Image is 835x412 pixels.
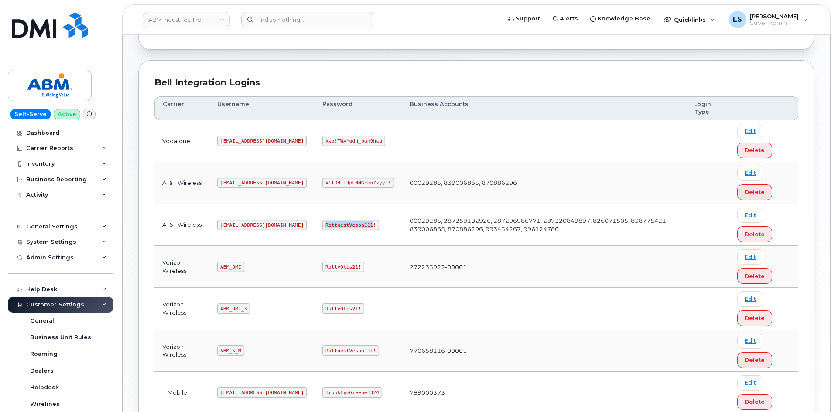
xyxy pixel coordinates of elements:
button: Delete [737,184,772,200]
td: 770658116-00001 [402,330,686,372]
td: Verizon Wireless [154,330,209,372]
a: ABM Industries, Inc. [143,12,230,27]
span: Alerts [560,14,578,23]
td: Verizon Wireless [154,246,209,288]
span: Quicklinks [674,16,706,23]
code: ABM_DMI_3 [217,303,250,314]
button: Delete [737,352,772,368]
button: Delete [737,310,772,326]
code: ABM_DMI [217,262,244,272]
a: Edit [737,375,763,391]
span: Super Admin [750,20,799,27]
div: Quicklinks [657,11,721,28]
span: Delete [745,314,765,322]
span: Knowledge Base [598,14,650,23]
td: 00029285, 839006865, 870886296 [402,162,686,204]
th: Username [209,96,315,120]
td: AT&T Wireless [154,162,209,204]
span: Delete [745,398,765,406]
a: Edit [737,124,763,139]
span: Delete [745,188,765,196]
span: LS [733,14,742,25]
a: Edit [737,334,763,349]
div: Luke Schroeder [723,11,814,28]
div: Bell Integration Logins [154,76,798,89]
code: [EMAIL_ADDRESS][DOMAIN_NAME] [217,220,307,230]
a: Edit [737,166,763,181]
code: BrooklynGreene1324 [322,387,382,398]
th: Login Type [686,96,729,120]
span: [PERSON_NAME] [750,13,799,20]
code: [EMAIL_ADDRESS][DOMAIN_NAME] [217,136,307,146]
button: Delete [737,226,772,242]
a: Alerts [546,10,584,27]
input: Find something... [241,12,373,27]
th: Carrier [154,96,209,120]
th: Business Accounts [402,96,686,120]
code: RallyOtis21! [322,262,364,272]
a: Knowledge Base [584,10,657,27]
th: Password [315,96,402,120]
span: Delete [745,146,765,154]
code: [EMAIL_ADDRESS][DOMAIN_NAME] [217,178,307,188]
td: 00029285, 287259102926, 287296986771, 287320849897, 826071505, 838775421, 839006865, 870886296, 9... [402,204,686,246]
span: Delete [745,272,765,280]
a: Edit [737,208,763,223]
a: Edit [737,249,763,265]
button: Delete [737,268,772,284]
code: RallyOtis21! [322,303,364,314]
span: Support [516,14,540,23]
td: 272233922-00001 [402,246,686,288]
code: RottnestVespa111! [322,345,379,356]
td: Verizon Wireless [154,288,209,330]
button: Delete [737,143,772,158]
a: Support [502,10,546,27]
code: kwb!TWX*udn_ban9hcu [322,136,385,146]
span: Delete [745,230,765,238]
a: Edit [737,291,763,306]
code: VClOHiIJpL0NGcbnZzyy1! [322,178,394,188]
td: Vodafone [154,120,209,162]
code: [EMAIL_ADDRESS][DOMAIN_NAME] [217,387,307,398]
button: Delete [737,394,772,410]
code: ABM_S_M [217,345,244,356]
span: Delete [745,356,765,364]
td: AT&T Wireless [154,204,209,246]
code: RottnestVespa111! [322,220,379,230]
